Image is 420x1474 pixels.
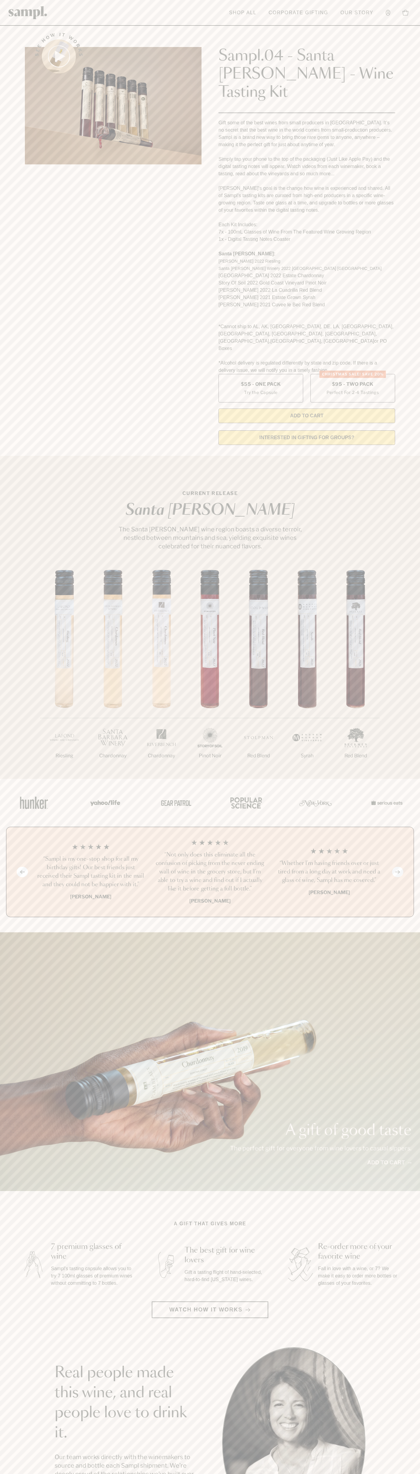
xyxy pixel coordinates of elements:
li: [PERSON_NAME] 2021 Cuvee le Bec Red Blend [218,301,395,308]
h3: “Whether I'm having friends over or just tired from a long day at work and need a glass of wine, ... [274,859,384,885]
li: 1 / 7 [40,570,89,779]
strong: Santa [PERSON_NAME]: [218,251,276,256]
li: 3 / 7 [137,570,186,779]
a: Corporate Gifting [266,6,331,19]
img: Artboard_6_04f9a106-072f-468a-bdd7-f11783b05722_x450.png [86,790,123,816]
span: , [269,338,270,344]
span: [PERSON_NAME] 2022 Riesling [218,259,280,264]
h3: “Not only does this eliminate all the confusion of picking from the never ending wall of wine in ... [155,851,265,893]
p: Sampl's tasting capsule allows you to try 7 100ml glasses of premium wines without committing to ... [51,1265,134,1287]
p: Chardonnay [89,752,137,759]
b: [PERSON_NAME] [70,894,111,900]
button: Watch how it works [152,1301,268,1318]
button: Next slide [392,867,403,877]
button: Previous slide [17,867,28,877]
li: 4 / 7 [186,570,234,779]
img: Artboard_4_28b4d326-c26e-48f9-9c80-911f17d6414e_x450.png [227,790,263,816]
a: Add to cart [367,1159,412,1167]
img: Sampl.04 - Santa Barbara - Wine Tasting Kit [25,47,202,164]
a: Shop All [226,6,259,19]
span: Santa [PERSON_NAME] Winery 2022 [GEOGRAPHIC_DATA] [GEOGRAPHIC_DATA] [218,266,381,271]
span: $55 - One Pack [241,381,281,388]
small: Perfect For 2-4 Tastings [327,389,379,395]
li: Story Of Soil 2022 Gold Coast Vineyard Pinot Noir [218,279,395,287]
li: 7 / 7 [331,570,380,779]
img: Sampl logo [8,6,47,19]
p: Red Blend [331,752,380,759]
p: Syrah [283,752,331,759]
p: The Santa [PERSON_NAME] wine region boasts a diverse terroir, nestled between mountains and sea, ... [113,525,307,550]
a: Our Story [337,6,377,19]
h3: 7 premium glasses of wine [51,1242,134,1261]
li: 6 / 7 [283,570,331,779]
li: [PERSON_NAME] 2022 La Cuadrilla Red Blend [218,287,395,294]
b: [PERSON_NAME] [309,890,350,895]
em: Santa [PERSON_NAME] [125,503,295,518]
img: Artboard_3_0b291449-6e8c-4d07-b2c2-3f3601a19cd1_x450.png [297,790,334,816]
p: Red Blend [234,752,283,759]
div: Gift some of the best wines from small producers in [GEOGRAPHIC_DATA]. It’s no secret that the be... [218,119,395,374]
li: 5 / 7 [234,570,283,779]
h3: “Sampl is my one-stop shop for all my birthday gifts! Our best friends just received their Sampl ... [36,855,146,889]
p: Fall in love with a wine, or 7? We make it easy to order more bottles or glasses of your favorites. [318,1265,401,1287]
li: 3 / 4 [274,839,384,905]
h3: Re-order more of your favorite wine [318,1242,401,1261]
li: 2 / 7 [89,570,137,779]
button: See how it works [42,39,76,73]
p: Pinot Noir [186,752,234,759]
img: Artboard_1_c8cd28af-0030-4af1-819c-248e302c7f06_x450.png [16,790,52,816]
h2: Real people made this wine, and real people love to drink it. [55,1363,198,1443]
img: Artboard_5_7fdae55a-36fd-43f7-8bfd-f74a06a2878e_x450.png [157,790,193,816]
h1: Sampl.04 - Santa [PERSON_NAME] - Wine Tasting Kit [218,47,395,102]
p: A gift of good taste [230,1123,412,1138]
p: Gift a tasting flight of hand-selected, hard-to-find [US_STATE] wines. [185,1269,267,1283]
h3: The best gift for wine lovers [185,1246,267,1265]
a: interested in gifting for groups? [218,430,395,445]
div: Christmas SALE! Save 20% [320,371,386,378]
p: The perfect gift for everyone from wine lovers to casual sippers. [230,1144,412,1153]
li: 1 / 4 [36,839,146,905]
p: CURRENT RELEASE [113,490,307,497]
li: 2 / 4 [155,839,265,905]
h2: A gift that gives more [174,1220,246,1227]
span: [GEOGRAPHIC_DATA], [GEOGRAPHIC_DATA] [270,338,374,344]
li: [PERSON_NAME] 2021 Estate Grown Syrah [218,294,395,301]
p: Chardonnay [137,752,186,759]
button: Add to Cart [218,409,395,423]
b: [PERSON_NAME] [189,898,231,904]
span: $95 - Two Pack [332,381,374,388]
img: Artboard_7_5b34974b-f019-449e-91fb-745f8d0877ee_x450.png [368,790,404,816]
small: Try the Capsule [244,389,278,395]
li: [GEOGRAPHIC_DATA] 2022 Estate Chardonnay [218,272,395,279]
p: Riesling [40,752,89,759]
